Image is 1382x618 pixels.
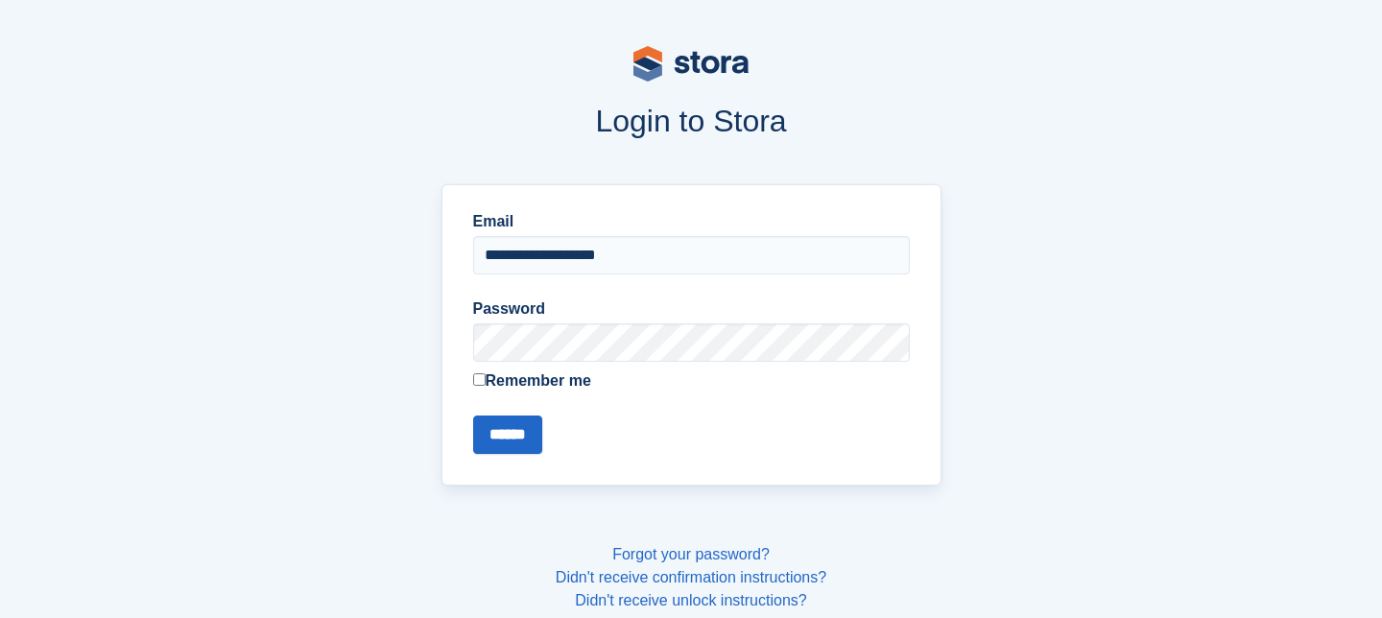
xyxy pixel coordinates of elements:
a: Didn't receive unlock instructions? [575,592,806,608]
a: Forgot your password? [612,546,770,562]
label: Password [473,297,910,321]
label: Email [473,210,910,233]
label: Remember me [473,369,910,392]
img: stora-logo-53a41332b3708ae10de48c4981b4e9114cc0af31d8433b30ea865607fb682f29.svg [633,46,749,82]
h1: Login to Stora [75,104,1307,138]
input: Remember me [473,373,486,386]
a: Didn't receive confirmation instructions? [556,569,826,585]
